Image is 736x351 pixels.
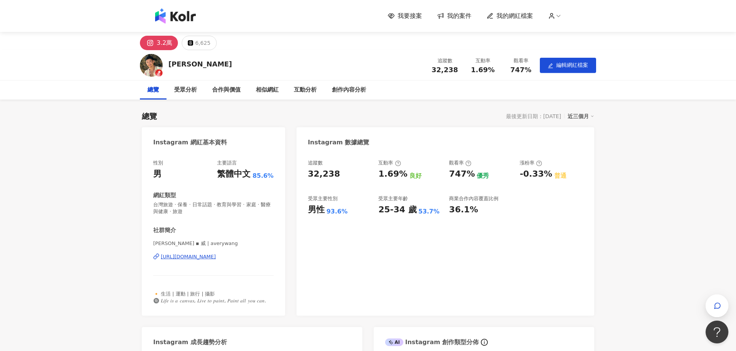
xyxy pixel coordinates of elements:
[153,240,274,247] span: [PERSON_NAME] ▪︎ 威 | averywang
[308,195,338,202] div: 受眾主要性別
[174,85,197,95] div: 受眾分析
[506,57,535,65] div: 觀看率
[308,204,325,216] div: 男性
[153,253,274,260] a: [URL][DOMAIN_NAME]
[217,160,237,166] div: 主要語言
[182,36,216,50] button: 6,625
[378,160,401,166] div: 互動率
[294,85,317,95] div: 互動分析
[157,38,172,48] div: 3.2萬
[385,338,479,346] div: Instagram 創作類型分佈
[195,38,210,48] div: 6,625
[447,12,471,20] span: 我的案件
[148,85,159,95] div: 總覽
[409,172,422,180] div: 良好
[388,12,422,20] a: 我要接案
[430,57,459,65] div: 追蹤數
[153,201,274,215] span: 台灣旅遊 · 保養 · 日常話題 · 教育與學習 · 家庭 · 醫療與健康 · 旅遊
[140,36,178,50] button: 3.2萬
[153,138,227,147] div: Instagram 網紅基本資料
[706,321,728,343] iframe: Help Scout Beacon - Open
[308,160,323,166] div: 追蹤數
[153,338,227,346] div: Instagram 成長趨勢分析
[471,66,495,74] span: 1.69%
[540,58,596,73] button: edit編輯網紅檔案
[520,160,542,166] div: 漲粉率
[496,12,533,20] span: 我的網紅檔案
[568,111,594,121] div: 近三個月
[252,172,274,180] span: 85.6%
[161,253,216,260] div: [URL][DOMAIN_NAME]
[378,168,407,180] div: 1.69%
[142,111,157,122] div: 總覽
[468,57,497,65] div: 互動率
[449,160,471,166] div: 觀看率
[153,168,162,180] div: 男
[510,66,531,74] span: 747%
[506,113,561,119] div: 最後更新日期：[DATE]
[385,338,403,346] div: AI
[449,168,475,180] div: 747%
[308,138,370,147] div: Instagram 數據總覽
[419,207,440,216] div: 53.7%
[556,62,588,68] span: 編輯網紅檔案
[398,12,422,20] span: 我要接案
[520,168,552,180] div: -0.33%
[153,160,163,166] div: 性別
[477,172,489,180] div: 優秀
[431,66,458,74] span: 32,238
[548,63,553,68] span: edit
[153,226,176,234] div: 社群簡介
[378,204,416,216] div: 25-34 歲
[437,12,471,20] a: 我的案件
[327,207,348,216] div: 93.6%
[480,338,489,347] span: info-circle
[308,168,340,180] div: 32,238
[256,85,279,95] div: 相似網紅
[449,195,498,202] div: 商業合作內容覆蓋比例
[554,172,566,180] div: 普通
[140,54,163,77] img: KOL Avatar
[378,195,408,202] div: 受眾主要年齡
[487,12,533,20] a: 我的網紅檔案
[153,291,266,304] span: 🔸️ 生活 | 運動 | 旅行 | 攝影 🔘 𝐿𝑖𝑓𝑒 𝑖𝑠 𝑎 𝑐𝑎𝑛𝑣𝑎𝑠, 𝐿𝑖𝑣𝑒 𝑡𝑜 𝑝𝑎𝑖𝑛𝑡, 𝑃𝑎𝑖𝑛𝑡 𝑎𝑙𝑙 𝑦𝑜𝑢 𝑐𝑎𝑛.
[168,59,232,69] div: [PERSON_NAME]
[153,191,176,199] div: 網紅類型
[212,85,241,95] div: 合作與價值
[155,8,196,24] img: logo
[332,85,366,95] div: 創作內容分析
[217,168,251,180] div: 繁體中文
[449,204,478,216] div: 36.1%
